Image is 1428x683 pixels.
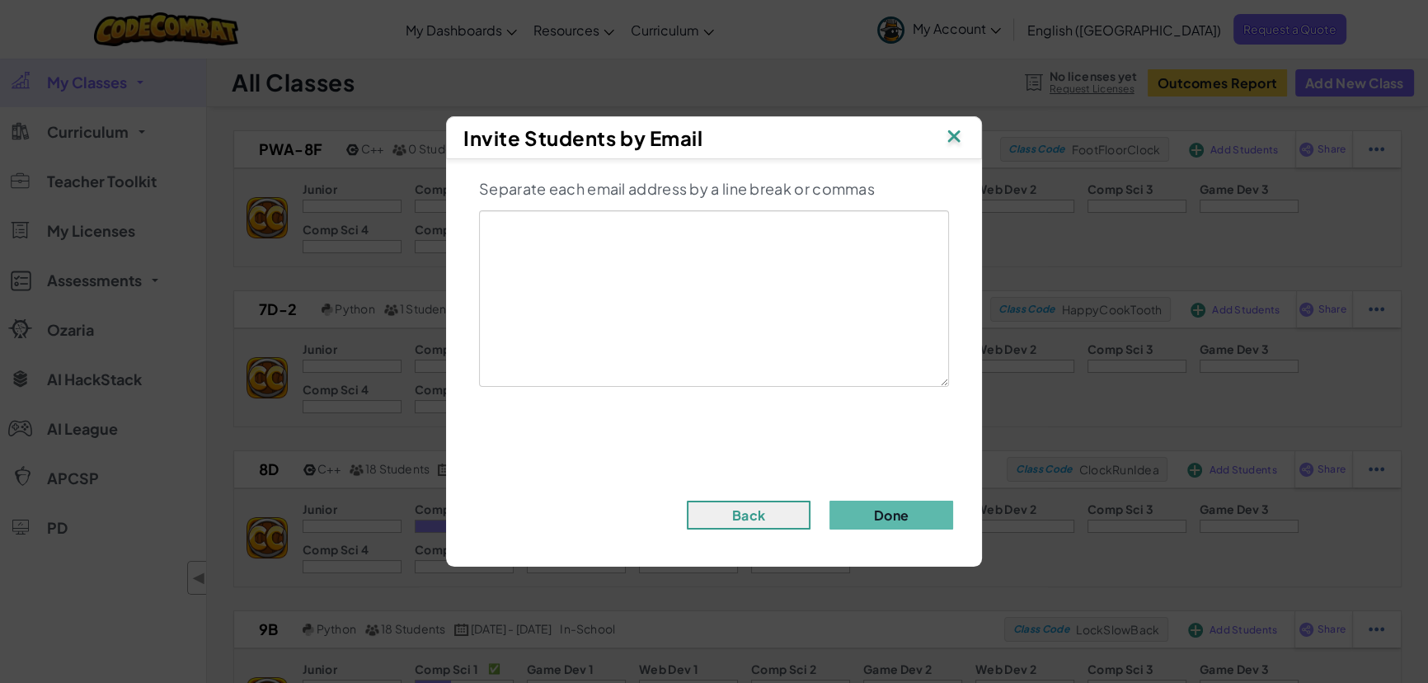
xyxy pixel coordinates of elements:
[479,180,875,198] span: Separate each email address by a line break or commas
[463,125,702,150] span: Invite Students by Email
[687,501,810,530] button: Back
[943,125,965,150] img: IconClose.svg
[829,501,953,530] button: Done
[589,399,839,464] iframe: reCAPTCHA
